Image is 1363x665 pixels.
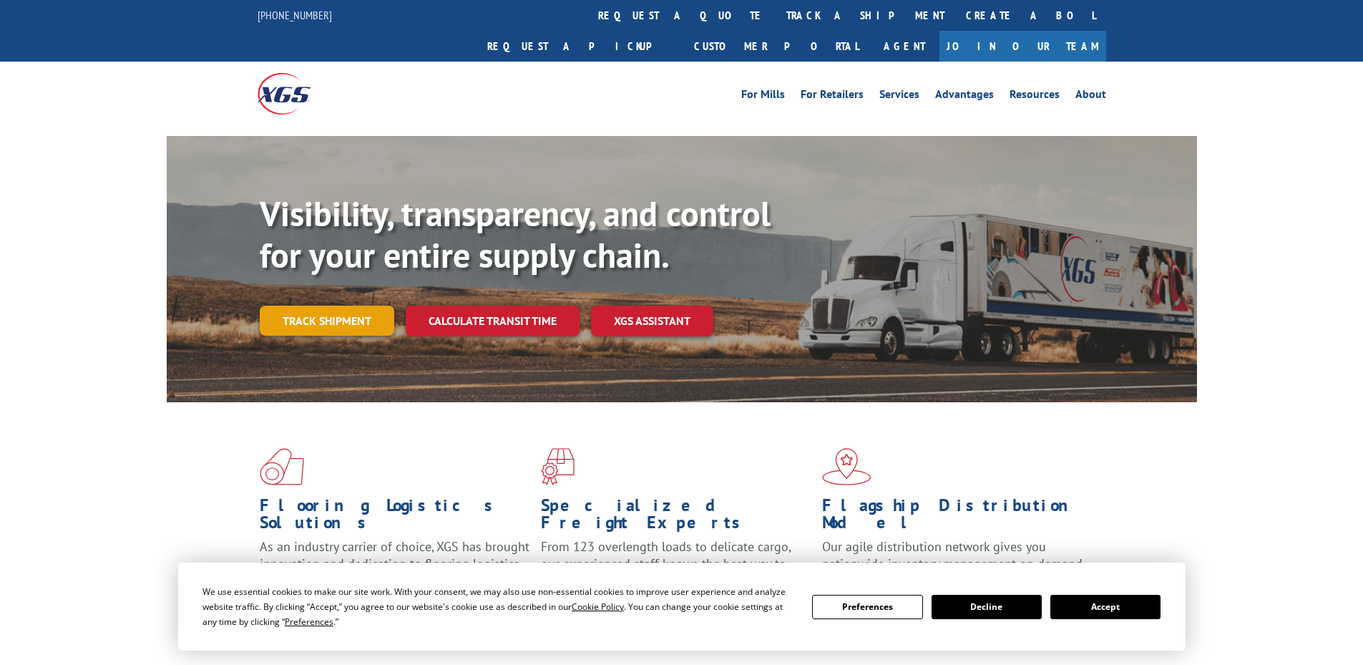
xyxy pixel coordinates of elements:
h1: Flooring Logistics Solutions [260,497,530,538]
a: Request a pickup [477,31,683,62]
img: xgs-icon-total-supply-chain-intelligence-red [260,448,304,485]
a: For Mills [741,89,785,105]
a: Advantages [935,89,994,105]
a: XGS ASSISTANT [591,306,713,336]
a: Services [879,89,919,105]
span: Preferences [285,616,333,628]
a: About [1075,89,1106,105]
img: xgs-icon-focused-on-flooring-red [541,448,575,485]
button: Preferences [812,595,922,619]
p: From 123 overlength loads to delicate cargo, our experienced staff knows the best way to move you... [541,538,811,602]
img: xgs-icon-flagship-distribution-model-red [822,448,871,485]
div: We use essential cookies to make our site work. With your consent, we may also use non-essential ... [202,584,795,629]
span: As an industry carrier of choice, XGS has brought innovation and dedication to flooring logistics... [260,538,529,589]
div: Cookie Consent Prompt [178,563,1186,651]
a: [PHONE_NUMBER] [258,8,332,22]
b: Visibility, transparency, and control for your entire supply chain. [260,191,771,277]
span: Cookie Policy [572,601,624,613]
a: Resources [1010,89,1060,105]
button: Accept [1050,595,1161,619]
h1: Specialized Freight Experts [541,497,811,538]
a: Calculate transit time [406,306,580,336]
a: Join Our Team [939,31,1106,62]
a: Track shipment [260,306,394,336]
h1: Flagship Distribution Model [822,497,1093,538]
a: Customer Portal [683,31,869,62]
a: Agent [869,31,939,62]
span: Our agile distribution network gives you nationwide inventory management on demand. [822,538,1085,572]
button: Decline [932,595,1042,619]
a: For Retailers [801,89,864,105]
